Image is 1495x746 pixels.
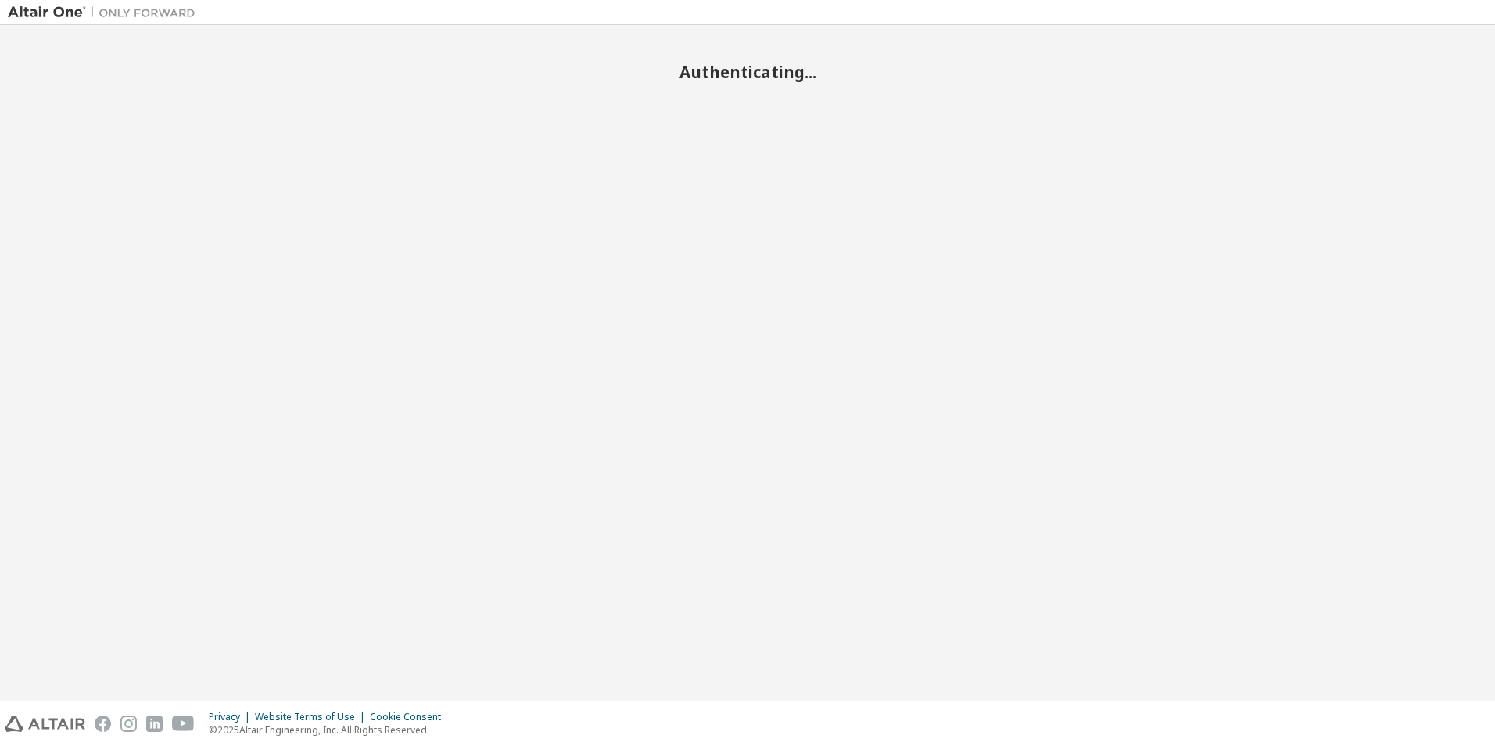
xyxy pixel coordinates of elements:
[95,716,111,732] img: facebook.svg
[209,711,255,723] div: Privacy
[8,62,1487,82] h2: Authenticating...
[209,723,450,737] p: © 2025 Altair Engineering, Inc. All Rights Reserved.
[120,716,137,732] img: instagram.svg
[5,716,85,732] img: altair_logo.svg
[255,711,370,723] div: Website Terms of Use
[146,716,163,732] img: linkedin.svg
[8,5,203,20] img: Altair One
[370,711,450,723] div: Cookie Consent
[172,716,195,732] img: youtube.svg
